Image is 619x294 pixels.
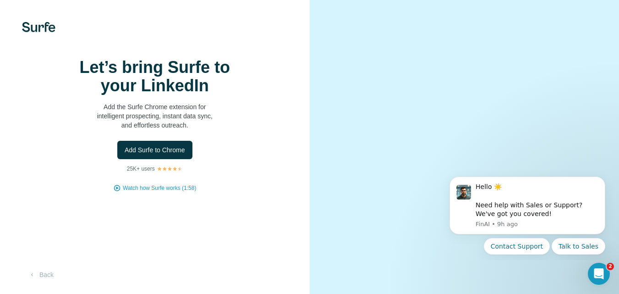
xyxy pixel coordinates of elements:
p: 25K+ users [127,165,155,173]
h1: Let’s bring Surfe to your LinkedIn [63,58,247,95]
button: Back [22,266,60,283]
button: Watch how Surfe works (1:58) [123,184,196,192]
iframe: Intercom live chat [588,263,610,285]
span: 2 [607,263,614,270]
span: Add Surfe to Chrome [125,145,185,155]
iframe: Intercom notifications message [436,168,619,260]
img: Rating Stars [157,166,183,172]
button: Add Surfe to Chrome [117,141,192,159]
p: Add the Surfe Chrome extension for intelligent prospecting, instant data sync, and effortless out... [63,102,247,130]
img: Surfe's logo [22,22,55,32]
